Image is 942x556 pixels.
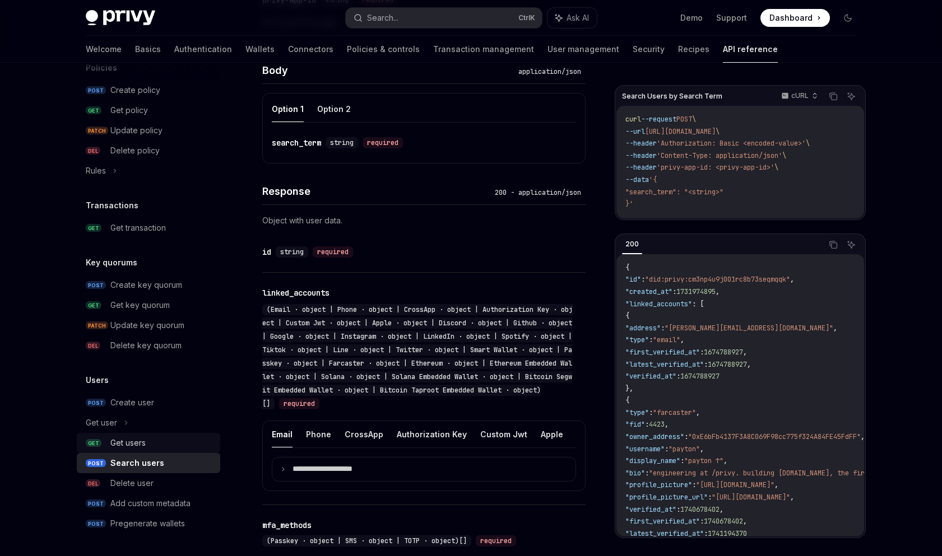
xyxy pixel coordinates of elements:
span: 1740678402 [680,505,720,514]
a: Connectors [288,36,333,63]
span: --header [625,151,657,160]
span: "first_verified_at" [625,348,700,357]
a: User management [547,36,619,63]
a: PATCHUpdate policy [77,120,220,141]
span: 'privy-app-id: <privy-app-id>' [657,163,774,172]
div: Create policy [110,83,160,97]
a: GETGet transaction [77,218,220,238]
span: --request [641,115,676,124]
span: GET [86,106,101,115]
span: POST [86,281,106,289]
a: API reference [723,36,778,63]
span: "payton" [669,445,700,454]
button: Ask AI [844,89,859,104]
span: POST [86,520,106,528]
div: 200 - application/json [490,187,586,198]
span: \ [774,163,778,172]
div: Delete policy [110,144,160,157]
button: Authorization Key [397,421,467,447]
span: 'Authorization: Basic <encoded-value>' [657,139,806,148]
span: 'Content-Type: application/json' [657,151,782,160]
span: : [704,529,708,538]
div: Delete key quorum [110,339,182,352]
button: Copy the contents from the code block [826,237,841,252]
button: Phone [306,421,331,447]
div: Delete user [110,476,154,490]
div: Update key quorum [110,319,184,332]
div: application/json [514,66,586,77]
span: --data [625,175,649,184]
span: string [280,247,304,256]
span: POST [86,399,106,407]
h4: Body [262,63,514,78]
a: DELDelete user [77,473,220,493]
a: POSTCreate policy [77,80,220,100]
h5: Key quorums [86,256,137,269]
span: \ [692,115,696,124]
span: "address" [625,324,661,333]
span: "payton ↑" [684,456,723,465]
span: "first_verified_at" [625,517,700,526]
span: : [684,432,688,441]
span: : [661,324,665,333]
a: GETGet key quorum [77,295,220,315]
span: "0xE6bFb4137F3A8C069F98cc775f324A84FE45FdFF" [688,432,861,441]
span: "type" [625,408,649,417]
div: Get key quorum [110,298,170,312]
div: Update policy [110,124,163,137]
button: Option 1 [272,96,304,122]
span: , [861,432,865,441]
span: : [676,372,680,381]
span: : [672,287,676,296]
a: Basics [135,36,161,63]
div: Rules [86,164,106,177]
span: PATCH [86,127,108,135]
button: Copy the contents from the code block [826,89,841,104]
span: : [ [692,300,704,309]
button: CrossApp [345,421,383,447]
span: (Email · object | Phone · object | CrossApp · object | Authorization Key · object | Custom Jwt · ... [262,305,573,408]
span: : [676,505,680,514]
span: 1740678402 [704,517,743,526]
span: "verified_at" [625,505,676,514]
img: dark logo [86,10,155,26]
span: string [330,138,354,147]
button: Ask AI [844,237,859,252]
span: "profile_picture" [625,480,692,489]
a: Support [716,12,747,24]
span: , [743,517,747,526]
span: \ [782,151,786,160]
span: }, [625,384,633,393]
span: 1674788927 [680,372,720,381]
button: Ask AI [547,8,597,28]
div: Get users [110,436,146,450]
span: 1674788927 [704,348,743,357]
span: , [680,335,684,344]
button: Toggle dark mode [839,9,857,27]
span: , [696,408,700,417]
span: Ask AI [567,12,589,24]
span: : [665,445,669,454]
span: \ [716,127,720,136]
span: GET [86,439,101,447]
span: "latest_verified_at" [625,529,704,538]
h4: Response [262,184,490,199]
span: '{ [649,175,657,184]
span: { [625,396,629,405]
span: "linked_accounts" [625,300,692,309]
span: "[PERSON_NAME][EMAIL_ADDRESS][DOMAIN_NAME]" [665,324,833,333]
a: PATCHUpdate key quorum [77,315,220,335]
span: , [747,360,751,369]
span: { [625,311,629,320]
a: POSTCreate user [77,393,220,413]
a: Welcome [86,36,122,63]
div: id [262,246,271,258]
span: --header [625,139,657,148]
a: POSTAdd custom metadata [77,493,220,513]
span: "id" [625,275,641,284]
span: "latest_verified_at" [625,360,704,369]
span: : [649,408,653,417]
button: Custom Jwt [480,421,527,447]
span: , [743,348,747,357]
span: : [645,420,649,429]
